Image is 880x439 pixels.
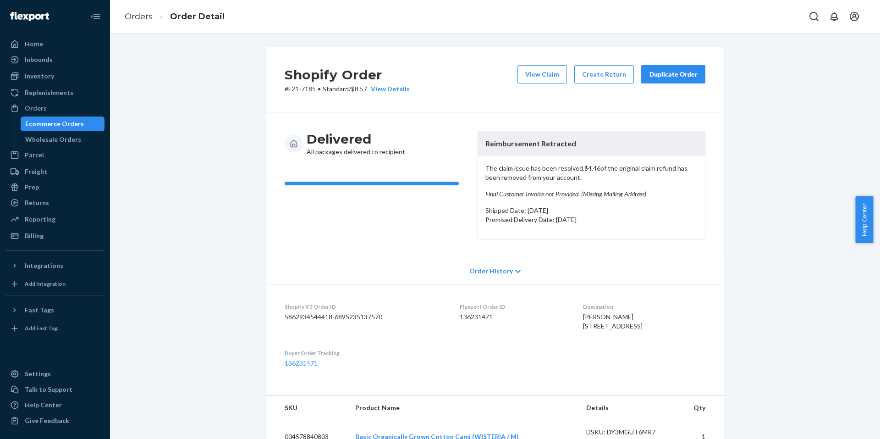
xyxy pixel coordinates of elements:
div: Add Fast Tag [25,324,58,332]
em: Final Customer Invoice not Provided. (Missing Mailing Address) [485,189,698,199]
a: Ecommerce Orders [21,117,105,131]
div: Duplicate Order [649,70,698,79]
th: Details [579,396,680,420]
span: [PERSON_NAME] [STREET_ADDRESS] [583,313,643,330]
a: Billing [5,228,104,243]
dt: Shopify V3 Order ID [285,303,445,311]
button: Close Navigation [86,7,104,26]
a: Parcel [5,148,104,162]
div: Inbounds [25,55,53,64]
button: View Claim [517,65,567,83]
span: Standard [323,85,349,93]
div: Talk to Support [25,385,72,394]
a: Add Fast Tag [5,321,104,336]
h3: Delivered [307,131,405,147]
div: Give Feedback [25,416,69,425]
button: Help Center [855,196,873,243]
a: Reporting [5,212,104,227]
dd: 5862934544418-6895235137570 [285,312,445,322]
p: The claim issue has been resolved. $4.46 of the original claim refund has been removed from your ... [485,164,698,199]
span: Order History [469,267,513,276]
span: • [318,85,321,93]
dt: Destination [583,303,705,311]
a: 136231471 [285,359,318,367]
th: Qty [680,396,724,420]
div: Replenishments [25,88,73,97]
dt: Buyer Order Tracking [285,349,445,357]
a: Orders [125,11,153,22]
div: Prep [25,183,39,192]
a: Home [5,37,104,51]
ol: breadcrumbs [117,3,232,30]
p: Promised Delivery Date: [DATE] [485,215,698,224]
a: Orders [5,101,104,116]
th: Product Name [348,396,579,420]
a: Returns [5,195,104,210]
div: Billing [25,231,44,240]
a: Inbounds [5,52,104,67]
a: Inventory [5,69,104,83]
a: Settings [5,367,104,381]
div: All packages delivered to recipient [307,131,405,156]
a: Wholesale Orders [21,132,105,147]
div: Settings [25,369,51,378]
button: Open notifications [825,7,843,26]
div: Integrations [25,261,63,270]
div: Fast Tags [25,306,54,315]
button: Integrations [5,258,104,273]
dd: 136231471 [460,312,568,322]
button: Create Return [574,65,634,83]
a: Help Center [5,398,104,412]
dt: Flexport Order ID [460,303,568,311]
div: Parcel [25,150,44,160]
a: Order Detail [170,11,225,22]
button: Fast Tags [5,303,104,317]
a: Replenishments [5,85,104,100]
p: # F21-7185 / $8.57 [285,84,410,94]
div: Reporting [25,215,55,224]
button: Open account menu [845,7,863,26]
a: Add Integration [5,277,104,291]
h2: Shopify Order [285,65,410,84]
th: SKU [266,396,348,420]
button: Open Search Box [805,7,823,26]
div: Inventory [25,72,54,81]
button: Duplicate Order [641,65,705,83]
iframe: Opens a widget where you can chat to one of our agents [822,411,871,434]
div: Ecommerce Orders [25,119,84,128]
header: Reimbursement Retracted [478,131,705,156]
button: Give Feedback [5,413,104,428]
a: Prep [5,180,104,194]
div: Freight [25,167,47,176]
div: Orders [25,104,47,113]
div: Returns [25,198,49,207]
div: Wholesale Orders [25,135,81,144]
div: DSKU: DY3MGUT6MR7 [586,428,672,437]
div: Add Integration [25,280,66,288]
div: Help Center [25,400,62,410]
p: Shipped Date: [DATE] [485,206,698,215]
a: Freight [5,164,104,179]
button: View Details [367,84,410,94]
div: Home [25,39,43,49]
img: Flexport logo [10,12,49,21]
button: Talk to Support [5,382,104,397]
